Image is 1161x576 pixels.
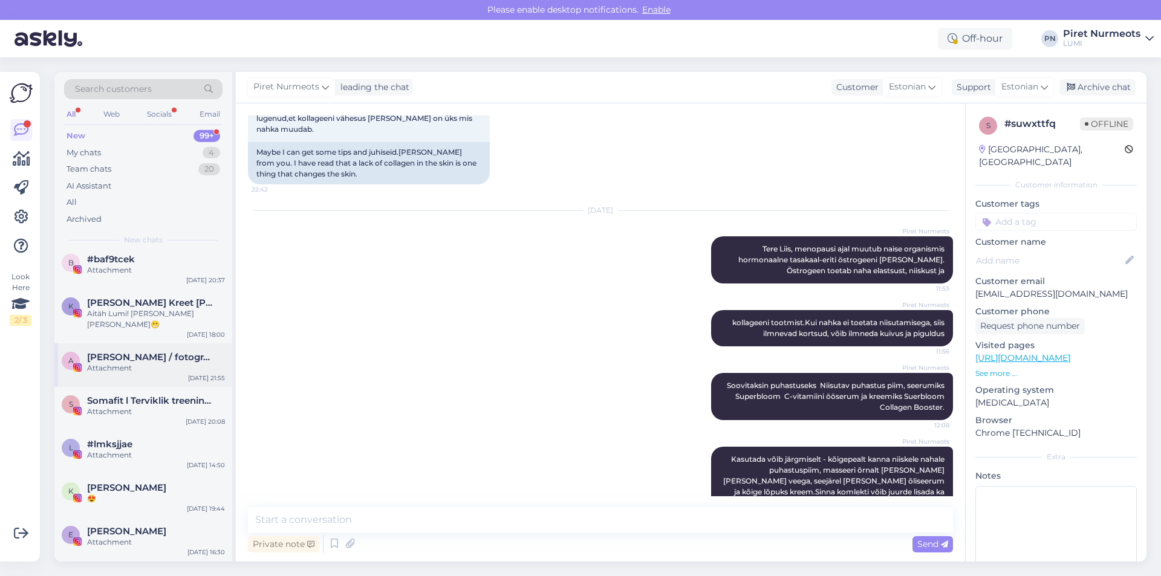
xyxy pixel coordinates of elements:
p: Notes [975,470,1137,482]
p: Customer name [975,236,1137,248]
span: 22:42 [252,185,297,194]
a: [URL][DOMAIN_NAME] [975,352,1070,363]
span: Estonian [889,80,926,94]
p: Customer phone [975,305,1137,318]
div: [GEOGRAPHIC_DATA], [GEOGRAPHIC_DATA] [979,143,1125,169]
div: Look Here [10,271,31,326]
div: 99+ [193,130,220,142]
div: Attachment [87,265,225,276]
p: [MEDICAL_DATA] [975,396,1137,409]
div: Aitäh Lumi! [PERSON_NAME] [PERSON_NAME]😁 [87,308,225,330]
div: New [67,130,85,142]
div: Extra [975,451,1137,462]
p: Operating system [975,384,1137,396]
div: [DATE] 20:37 [186,276,225,285]
div: Email [197,106,223,122]
span: kollageeni tootmist.Kui nahka ei toetata niisutamisega, siis ilmnevad kortsud, võib ilmneda kuivu... [732,318,946,338]
div: Customer [831,81,879,94]
div: 20 [198,163,220,175]
span: Ketter Kreet Maihe Kattai [87,297,213,308]
span: Piret Nurmeots [902,437,949,446]
p: See more ... [975,368,1137,379]
span: A [68,356,74,365]
span: Enable [639,4,674,15]
input: Add name [976,254,1123,267]
img: Askly Logo [10,82,33,105]
div: Archived [67,213,102,225]
div: Socials [145,106,174,122]
div: [DATE] [248,205,953,216]
span: K [68,302,74,311]
p: Browser [975,414,1137,427]
span: Search customers [75,83,152,95]
div: # suwxttfq [1004,117,1080,131]
div: leading the chat [336,81,409,94]
span: Piret Nurmeots [902,227,949,236]
span: Kasutada võib järgmiselt - kõigepealt kanna niiskele nahale puhastuspiim, masseeri õrnalt [PERSON... [723,455,946,518]
span: Anastasia / fotograaf [87,352,213,363]
span: K [68,487,74,496]
div: [DATE] 21:55 [188,374,225,383]
div: Attachment [87,450,225,461]
p: [EMAIL_ADDRESS][DOMAIN_NAME] [975,288,1137,300]
div: Piret Nurmeots [1063,29,1140,39]
div: Maybe I can get some tips and juhiseid.[PERSON_NAME] from you. I have read that a lack of collage... [248,142,490,184]
div: All [64,106,78,122]
span: Piret Nurmeots [902,300,949,309]
span: #lmksjjae [87,439,132,450]
span: b [68,258,74,267]
span: s [986,121,990,130]
span: Piret Nurmeots [253,80,319,94]
div: [DATE] 19:44 [187,504,225,513]
span: Ehk saan teilt näpunäiteid ja juhiseid.[PERSON_NAME] lugenud,et kollageeni vähesus [PERSON_NAME] ... [256,103,474,134]
span: Tere Liis, menopausi ajal muutub naise organismis hormonaalne tasakaal-eriti östrogeeni [PERSON_N... [738,244,946,275]
div: 4 [203,147,220,159]
div: Support [952,81,991,94]
div: Off-hour [938,28,1012,50]
div: LUMI [1063,39,1140,48]
span: l [69,443,73,452]
div: Web [101,106,122,122]
p: Visited pages [975,339,1137,352]
div: Attachment [87,363,225,374]
span: New chats [124,235,163,245]
div: [DATE] 16:30 [187,548,225,557]
span: Somafit l Terviklik treeningplatvorm naistele [87,395,213,406]
span: S [69,400,73,409]
div: PN [1041,30,1058,47]
div: [DATE] 14:50 [187,461,225,470]
span: 11:53 [904,284,949,293]
span: #baf9tcek [87,254,135,265]
div: Request phone number [975,318,1085,334]
span: Offline [1080,117,1133,131]
input: Add a tag [975,213,1137,231]
span: Estonian [1001,80,1038,94]
p: Customer email [975,275,1137,288]
span: Piret Nurmeots [902,363,949,372]
span: E [68,530,73,539]
p: Chrome [TECHNICAL_ID] [975,427,1137,439]
p: Customer tags [975,198,1137,210]
div: Customer information [975,180,1137,190]
div: [DATE] 20:08 [186,417,225,426]
div: Team chats [67,163,111,175]
span: Elis Loik [87,526,166,537]
div: 2 / 3 [10,315,31,326]
div: My chats [67,147,101,159]
a: Piret NurmeotsLUMI [1063,29,1154,48]
span: Send [917,539,948,549]
div: Attachment [87,406,225,417]
span: 12:08 [904,421,949,430]
div: Private note [248,536,319,552]
div: Attachment [87,537,225,548]
div: AI Assistant [67,180,111,192]
span: 11:56 [904,347,949,356]
div: 😍 [87,493,225,504]
span: Kristel Reseke [87,482,166,493]
div: Archive chat [1059,79,1136,95]
span: Soovitaksin puhastuseks Niisutav puhastus piim, seerumiks Superbloom C-vitamiini ööserum ja kreem... [727,381,946,412]
div: [DATE] 18:00 [187,330,225,339]
div: All [67,196,77,209]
